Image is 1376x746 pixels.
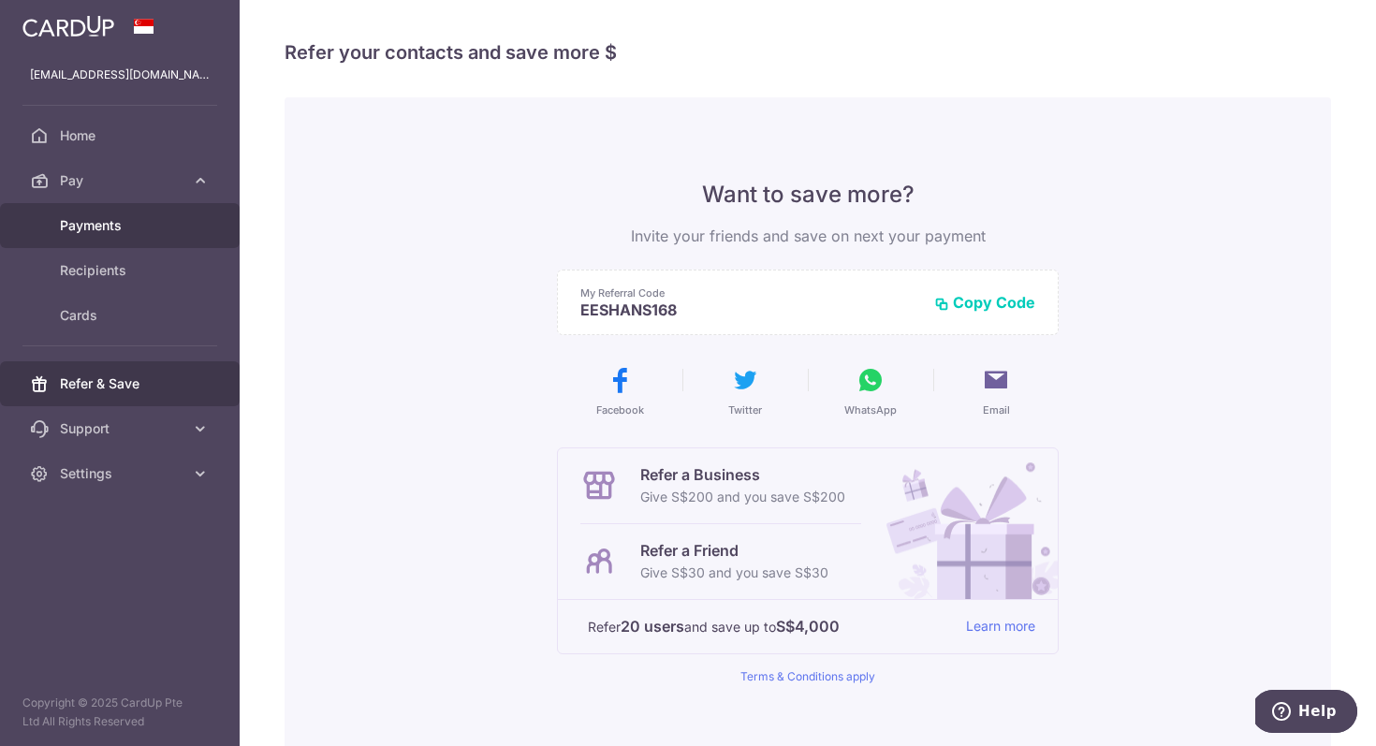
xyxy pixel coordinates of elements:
span: Facebook [596,402,644,417]
p: My Referral Code [580,285,919,300]
p: Give S$30 and you save S$30 [640,562,828,584]
img: CardUp [22,15,114,37]
span: Refer & Save [60,374,183,393]
p: Refer a Business [640,463,845,486]
button: Twitter [690,365,800,417]
p: Want to save more? [557,180,1059,210]
img: Refer [869,448,1058,599]
span: Home [60,126,183,145]
span: Twitter [728,402,762,417]
button: WhatsApp [815,365,926,417]
strong: S$4,000 [776,615,840,637]
a: Learn more [966,615,1035,638]
p: EESHANS168 [580,300,919,319]
a: Terms & Conditions apply [740,669,875,683]
h4: Refer your contacts and save more $ [285,37,1331,67]
span: Help [43,13,81,30]
span: Settings [60,464,183,483]
p: Give S$200 and you save S$200 [640,486,845,508]
button: Email [941,365,1051,417]
span: Recipients [60,261,183,280]
p: Refer and save up to [588,615,951,638]
strong: 20 users [621,615,684,637]
span: Pay [60,171,183,190]
p: [EMAIL_ADDRESS][DOMAIN_NAME] [30,66,210,84]
span: Support [60,419,183,438]
span: Cards [60,306,183,325]
span: Email [983,402,1010,417]
iframe: Opens a widget where you can find more information [1255,690,1357,737]
p: Refer a Friend [640,539,828,562]
button: Copy Code [934,293,1035,312]
button: Facebook [564,365,675,417]
span: WhatsApp [844,402,897,417]
p: Invite your friends and save on next your payment [557,225,1059,247]
span: Payments [60,216,183,235]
